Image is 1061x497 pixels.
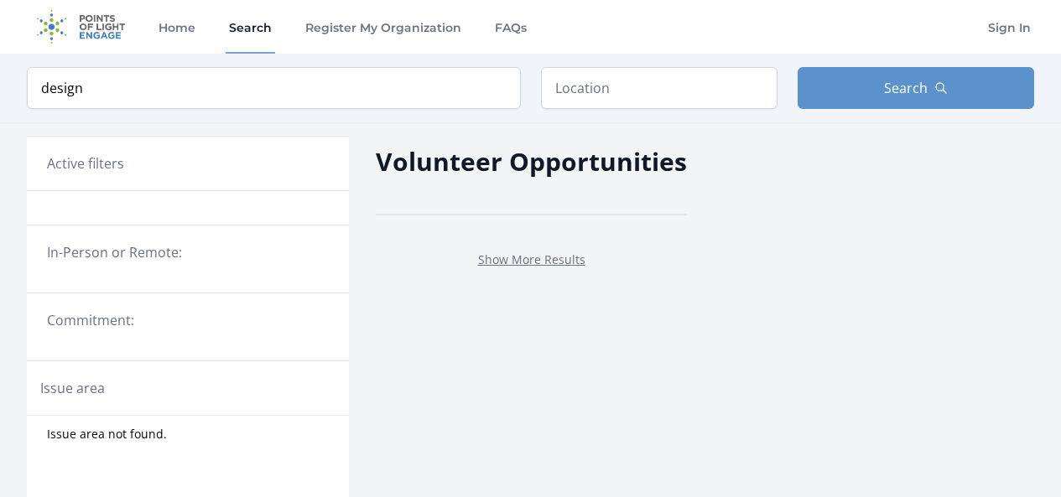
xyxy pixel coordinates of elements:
span: Issue area not found. [47,426,167,443]
legend: Commitment: [47,310,329,330]
h2: Volunteer Opportunities [376,142,687,180]
legend: Issue area [40,378,105,398]
button: Search [798,67,1034,109]
span: Search [884,78,928,98]
a: Show More Results [478,251,585,267]
input: Keyword [27,67,521,109]
input: Location [541,67,778,109]
legend: In-Person or Remote: [47,242,329,262]
h3: Active filters [47,153,124,173]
